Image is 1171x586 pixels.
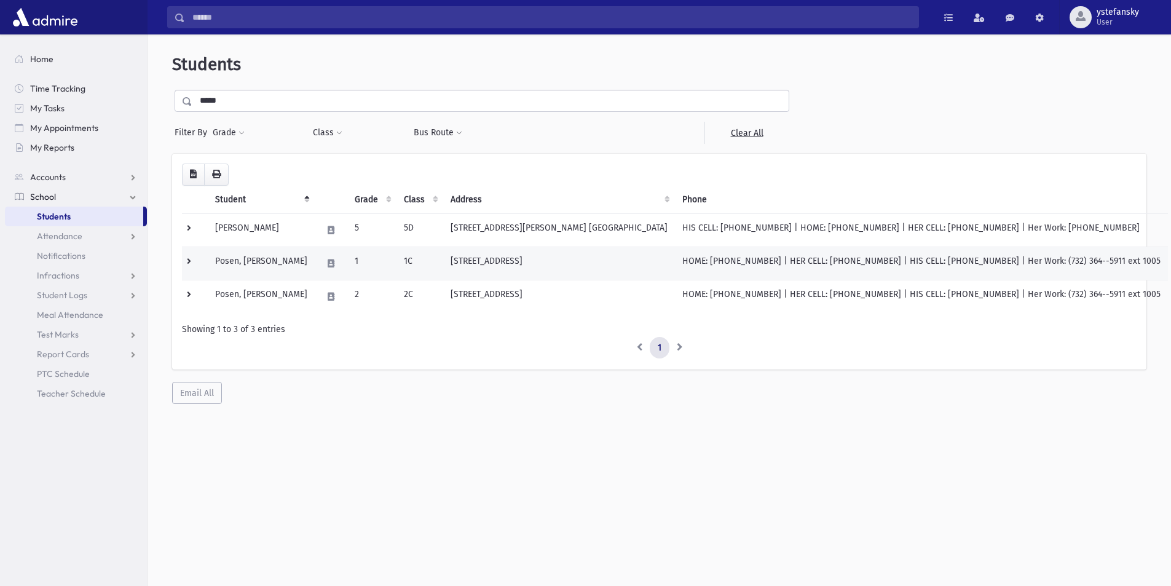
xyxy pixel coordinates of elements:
[5,98,147,118] a: My Tasks
[5,384,147,403] a: Teacher Schedule
[396,247,443,280] td: 1C
[5,266,147,285] a: Infractions
[5,138,147,157] a: My Reports
[30,103,65,114] span: My Tasks
[37,250,85,261] span: Notifications
[443,213,675,247] td: [STREET_ADDRESS][PERSON_NAME] [GEOGRAPHIC_DATA]
[212,122,245,144] button: Grade
[30,142,74,153] span: My Reports
[704,122,789,144] a: Clear All
[37,309,103,320] span: Meal Attendance
[37,211,71,222] span: Students
[5,285,147,305] a: Student Logs
[675,213,1168,247] td: HIS CELL: [PHONE_NUMBER] | HOME: [PHONE_NUMBER] | HER CELL: [PHONE_NUMBER] | Her Work: [PHONE_NUM...
[5,344,147,364] a: Report Cards
[182,323,1137,336] div: Showing 1 to 3 of 3 entries
[30,122,98,133] span: My Appointments
[204,164,229,186] button: Print
[37,270,79,281] span: Infractions
[5,79,147,98] a: Time Tracking
[182,164,205,186] button: CSV
[37,349,89,360] span: Report Cards
[5,187,147,207] a: School
[172,382,222,404] button: Email All
[413,122,463,144] button: Bus Route
[312,122,343,144] button: Class
[5,305,147,325] a: Meal Attendance
[5,246,147,266] a: Notifications
[5,167,147,187] a: Accounts
[5,226,147,246] a: Attendance
[443,280,675,313] td: [STREET_ADDRESS]
[675,247,1168,280] td: HOME: [PHONE_NUMBER] | HER CELL: [PHONE_NUMBER] | HIS CELL: [PHONE_NUMBER] | Her Work: (732) 364-...
[675,280,1168,313] td: HOME: [PHONE_NUMBER] | HER CELL: [PHONE_NUMBER] | HIS CELL: [PHONE_NUMBER] | Her Work: (732) 364-...
[396,186,443,214] th: Class: activate to sort column ascending
[208,186,315,214] th: Student: activate to sort column descending
[37,388,106,399] span: Teacher Schedule
[208,213,315,247] td: [PERSON_NAME]
[37,329,79,340] span: Test Marks
[172,54,241,74] span: Students
[10,5,81,30] img: AdmirePro
[650,337,669,359] a: 1
[185,6,918,28] input: Search
[347,213,396,247] td: 5
[1097,7,1139,17] span: ystefansky
[443,186,675,214] th: Address: activate to sort column ascending
[675,186,1168,214] th: Phone
[1097,17,1139,27] span: User
[5,49,147,69] a: Home
[208,280,315,313] td: Posen, [PERSON_NAME]
[347,186,396,214] th: Grade: activate to sort column ascending
[347,247,396,280] td: 1
[175,126,212,139] span: Filter By
[443,247,675,280] td: [STREET_ADDRESS]
[396,280,443,313] td: 2C
[5,207,143,226] a: Students
[30,83,85,94] span: Time Tracking
[208,247,315,280] td: Posen, [PERSON_NAME]
[30,172,66,183] span: Accounts
[347,280,396,313] td: 2
[37,231,82,242] span: Attendance
[30,53,53,65] span: Home
[30,191,56,202] span: School
[5,325,147,344] a: Test Marks
[37,368,90,379] span: PTC Schedule
[37,290,87,301] span: Student Logs
[5,118,147,138] a: My Appointments
[5,364,147,384] a: PTC Schedule
[396,213,443,247] td: 5D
